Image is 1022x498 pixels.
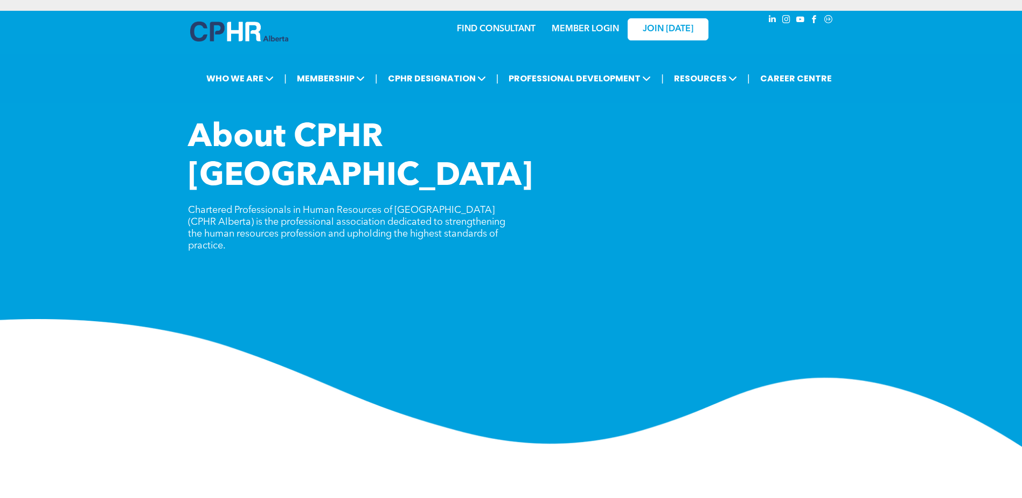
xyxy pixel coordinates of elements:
span: WHO WE ARE [203,68,277,88]
li: | [284,67,287,89]
a: JOIN [DATE] [628,18,708,40]
li: | [747,67,750,89]
a: Social network [823,13,835,28]
span: JOIN [DATE] [643,24,693,34]
li: | [661,67,664,89]
span: About CPHR [GEOGRAPHIC_DATA] [188,122,533,193]
a: MEMBER LOGIN [552,25,619,33]
li: | [375,67,378,89]
span: PROFESSIONAL DEVELOPMENT [505,68,654,88]
span: RESOURCES [671,68,740,88]
a: CAREER CENTRE [757,68,835,88]
a: FIND CONSULTANT [457,25,536,33]
a: youtube [795,13,807,28]
a: linkedin [767,13,778,28]
span: CPHR DESIGNATION [385,68,489,88]
span: Chartered Professionals in Human Resources of [GEOGRAPHIC_DATA] (CPHR Alberta) is the professiona... [188,205,505,251]
img: A blue and white logo for cp alberta [190,22,288,41]
a: instagram [781,13,792,28]
span: MEMBERSHIP [294,68,368,88]
a: facebook [809,13,821,28]
li: | [496,67,499,89]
